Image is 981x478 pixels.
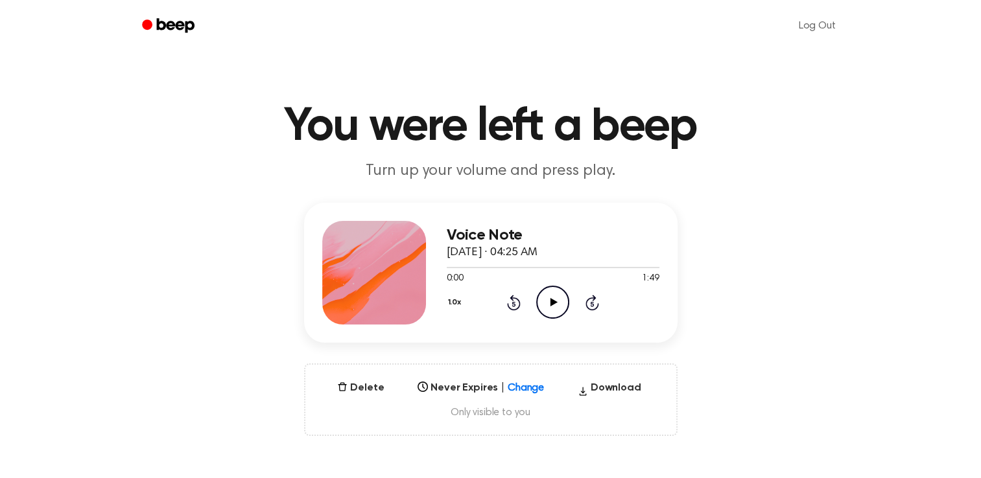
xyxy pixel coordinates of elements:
span: 1:49 [642,272,659,286]
button: Download [573,380,646,401]
h3: Voice Note [447,227,659,244]
span: 0:00 [447,272,464,286]
button: Delete [332,380,389,396]
a: Beep [133,14,206,39]
button: 1.0x [447,291,466,313]
a: Log Out [786,10,849,41]
span: [DATE] · 04:25 AM [447,247,538,258]
p: Turn up your volume and press play. [242,161,740,182]
h1: You were left a beep [159,104,823,150]
span: Only visible to you [321,406,661,419]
